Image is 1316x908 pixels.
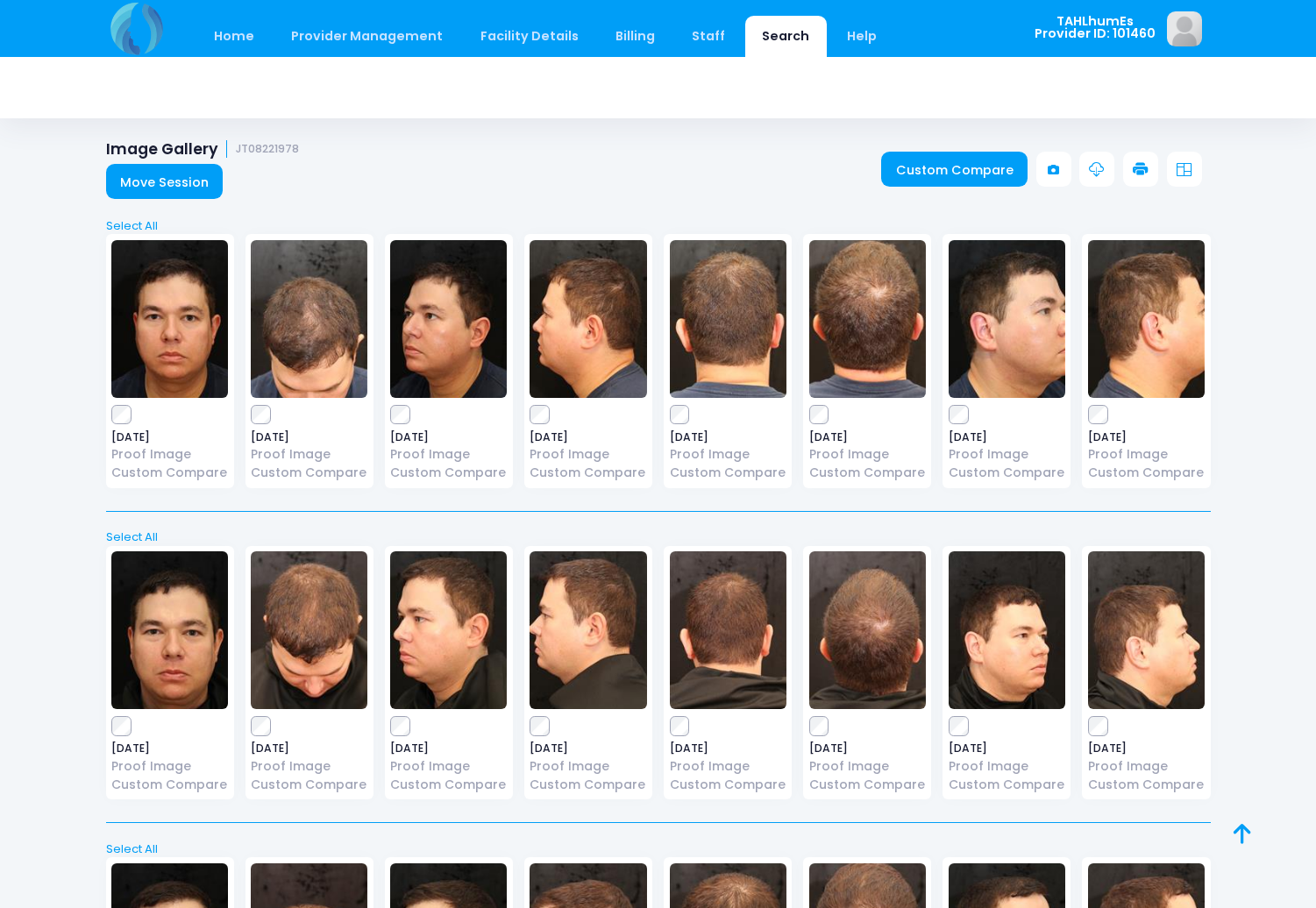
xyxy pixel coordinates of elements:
[111,240,228,398] img: image
[390,743,507,754] span: [DATE]
[949,776,1065,794] a: Custom Compare
[881,152,1028,187] a: Custom Compare
[251,776,367,794] a: Custom Compare
[111,551,228,709] img: image
[390,464,507,482] a: Custom Compare
[530,445,646,464] a: Proof Image
[809,757,926,776] a: Proof Image
[251,445,367,464] a: Proof Image
[106,164,224,199] a: Move Session
[111,757,228,776] a: Proof Image
[236,143,299,156] small: JT08221978
[106,140,300,159] h1: Image Gallery
[670,432,786,443] span: [DATE]
[670,776,786,794] a: Custom Compare
[1088,240,1205,398] img: image
[251,240,367,398] img: image
[390,445,507,464] a: Proof Image
[745,16,827,57] a: Search
[809,432,926,443] span: [DATE]
[670,464,786,482] a: Custom Compare
[809,240,926,398] img: image
[251,464,367,482] a: Custom Compare
[949,551,1065,709] img: image
[1088,432,1205,443] span: [DATE]
[530,240,646,398] img: image
[100,841,1216,858] a: Select All
[111,464,228,482] a: Custom Compare
[670,757,786,776] a: Proof Image
[1035,15,1156,40] span: TAHLhumEs Provider ID: 101460
[670,240,786,398] img: image
[809,464,926,482] a: Custom Compare
[1088,757,1205,776] a: Proof Image
[598,16,672,57] a: Billing
[390,551,507,709] img: image
[251,432,367,443] span: [DATE]
[670,743,786,754] span: [DATE]
[100,528,1216,546] a: Select All
[1088,464,1205,482] a: Custom Compare
[274,16,460,57] a: Provider Management
[390,776,507,794] a: Custom Compare
[949,757,1065,776] a: Proof Image
[809,551,926,709] img: image
[463,16,595,57] a: Facility Details
[111,445,228,464] a: Proof Image
[809,445,926,464] a: Proof Image
[111,776,228,794] a: Custom Compare
[829,16,893,57] a: Help
[1167,11,1202,46] img: image
[530,551,646,709] img: image
[670,551,786,709] img: image
[530,757,646,776] a: Proof Image
[530,776,646,794] a: Custom Compare
[809,776,926,794] a: Custom Compare
[111,432,228,443] span: [DATE]
[530,743,646,754] span: [DATE]
[390,757,507,776] a: Proof Image
[1088,551,1205,709] img: image
[949,240,1065,398] img: image
[1088,445,1205,464] a: Proof Image
[670,445,786,464] a: Proof Image
[390,432,507,443] span: [DATE]
[251,743,367,754] span: [DATE]
[949,432,1065,443] span: [DATE]
[1088,776,1205,794] a: Custom Compare
[197,16,272,57] a: Home
[390,240,507,398] img: image
[251,551,367,709] img: image
[530,432,646,443] span: [DATE]
[100,217,1216,235] a: Select All
[251,757,367,776] a: Proof Image
[949,743,1065,754] span: [DATE]
[809,743,926,754] span: [DATE]
[675,16,743,57] a: Staff
[949,445,1065,464] a: Proof Image
[111,743,228,754] span: [DATE]
[1088,743,1205,754] span: [DATE]
[949,464,1065,482] a: Custom Compare
[530,464,646,482] a: Custom Compare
